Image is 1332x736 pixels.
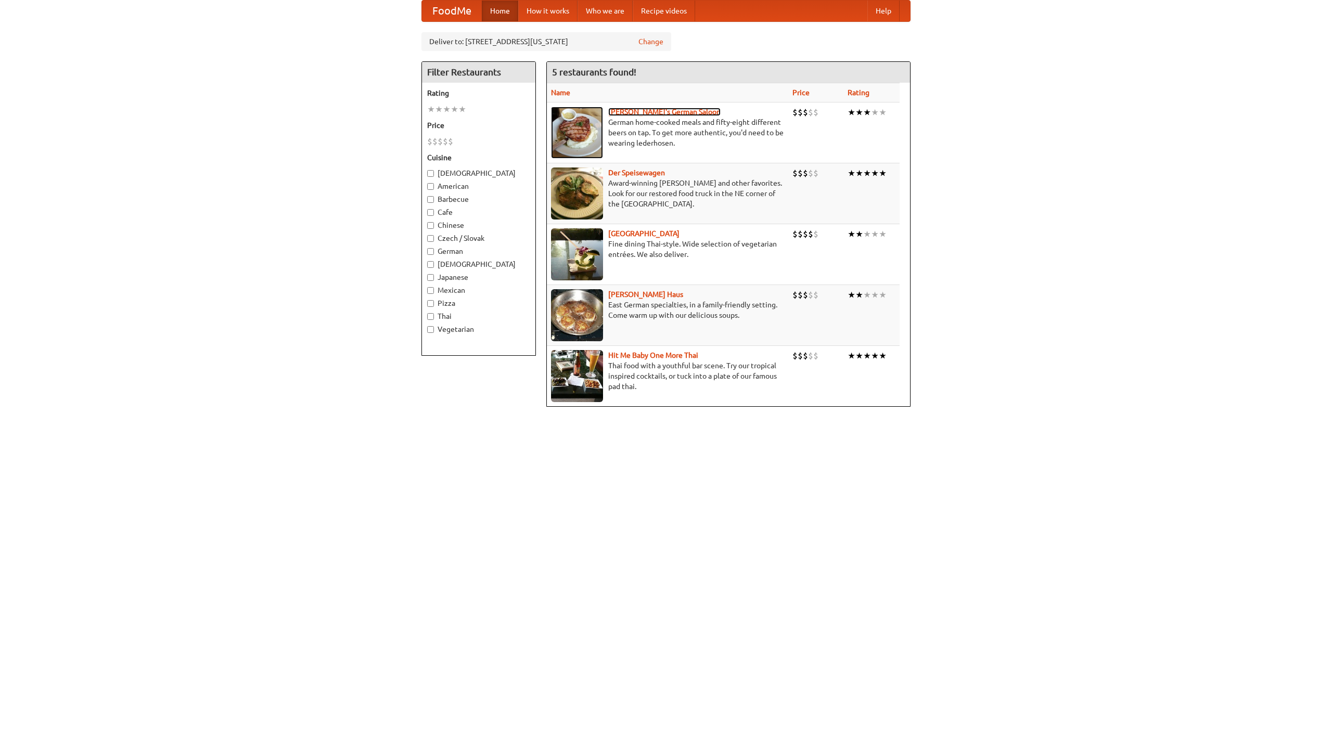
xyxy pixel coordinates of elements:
a: Recipe videos [633,1,695,21]
h5: Cuisine [427,152,530,163]
b: Der Speisewagen [608,169,665,177]
li: ★ [848,167,855,179]
a: Help [867,1,900,21]
li: ★ [863,167,871,179]
li: ★ [863,350,871,361]
img: speisewagen.jpg [551,167,603,219]
li: $ [448,136,453,147]
p: Fine dining Thai-style. Wide selection of vegetarian entrées. We also deliver. [551,239,784,260]
li: $ [798,350,803,361]
li: ★ [871,228,879,240]
p: East German specialties, in a family-friendly setting. Come warm up with our delicious soups. [551,300,784,320]
li: $ [808,289,813,301]
li: $ [798,228,803,240]
li: $ [803,350,808,361]
li: ★ [871,167,879,179]
li: $ [813,228,818,240]
li: $ [808,107,813,118]
img: babythai.jpg [551,350,603,402]
li: $ [427,136,432,147]
input: Japanese [427,274,434,281]
input: [DEMOGRAPHIC_DATA] [427,170,434,177]
li: $ [798,107,803,118]
li: ★ [879,107,887,118]
input: [DEMOGRAPHIC_DATA] [427,261,434,268]
input: Thai [427,313,434,320]
li: ★ [879,228,887,240]
li: ★ [848,107,855,118]
li: $ [803,107,808,118]
a: Hit Me Baby One More Thai [608,351,698,359]
input: Barbecue [427,196,434,203]
a: FoodMe [422,1,482,21]
li: ★ [855,350,863,361]
li: $ [432,136,438,147]
label: [DEMOGRAPHIC_DATA] [427,259,530,269]
input: Cafe [427,209,434,216]
li: $ [813,350,818,361]
li: ★ [427,104,435,115]
li: ★ [863,228,871,240]
a: Price [792,88,810,97]
h5: Rating [427,88,530,98]
b: [PERSON_NAME]'s German Saloon [608,108,721,116]
li: $ [798,289,803,301]
a: [PERSON_NAME] Haus [608,290,683,299]
li: $ [808,228,813,240]
label: Thai [427,311,530,321]
li: $ [792,228,798,240]
label: Pizza [427,298,530,308]
li: $ [813,167,818,179]
a: Home [482,1,518,21]
label: Czech / Slovak [427,233,530,243]
a: Change [638,36,663,47]
li: $ [792,350,798,361]
ng-pluralize: 5 restaurants found! [552,67,636,77]
li: ★ [451,104,458,115]
p: Award-winning [PERSON_NAME] and other favorites. Look for our restored food truck in the NE corne... [551,178,784,209]
li: ★ [863,289,871,301]
h5: Price [427,120,530,131]
li: ★ [879,350,887,361]
li: ★ [879,289,887,301]
label: Cafe [427,207,530,217]
div: Deliver to: [STREET_ADDRESS][US_STATE] [421,32,671,51]
li: ★ [855,107,863,118]
img: esthers.jpg [551,107,603,159]
label: Vegetarian [427,324,530,334]
label: Mexican [427,285,530,295]
li: $ [798,167,803,179]
li: $ [803,289,808,301]
li: ★ [848,350,855,361]
input: Chinese [427,222,434,229]
input: Mexican [427,287,434,294]
li: ★ [855,167,863,179]
li: $ [808,167,813,179]
li: $ [803,167,808,179]
a: Who we are [578,1,633,21]
a: Rating [848,88,869,97]
label: [DEMOGRAPHIC_DATA] [427,168,530,178]
label: American [427,181,530,191]
li: ★ [871,107,879,118]
li: $ [443,136,448,147]
a: How it works [518,1,578,21]
p: Thai food with a youthful bar scene. Try our tropical inspired cocktails, or tuck into a plate of... [551,360,784,392]
li: ★ [871,350,879,361]
li: $ [438,136,443,147]
label: Chinese [427,220,530,230]
li: $ [813,289,818,301]
li: ★ [458,104,466,115]
input: Czech / Slovak [427,235,434,242]
li: $ [808,350,813,361]
li: ★ [848,289,855,301]
label: Japanese [427,272,530,282]
li: ★ [863,107,871,118]
li: $ [792,167,798,179]
a: [GEOGRAPHIC_DATA] [608,229,680,238]
li: ★ [435,104,443,115]
img: satay.jpg [551,228,603,280]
